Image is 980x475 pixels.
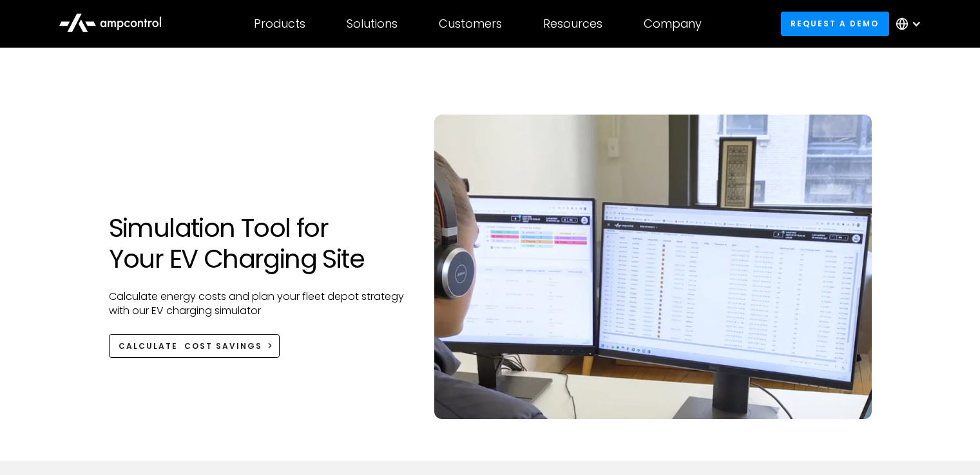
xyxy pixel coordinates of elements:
[644,17,702,31] div: Company
[109,290,414,319] p: Calculate energy costs and plan your fleet depot strategy with our EV charging simulator
[347,17,398,31] div: Solutions
[109,212,414,274] h1: Simulation Tool for Your EV Charging Site
[543,17,602,31] div: Resources
[439,17,502,31] div: Customers
[109,334,280,358] a: Calculate Cost Savings
[254,17,305,31] div: Products
[119,340,262,352] div: Calculate Cost Savings
[781,12,889,35] a: Request a demo
[434,115,871,419] img: Simulation tool to simulate your ev charging site using Ampcontrol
